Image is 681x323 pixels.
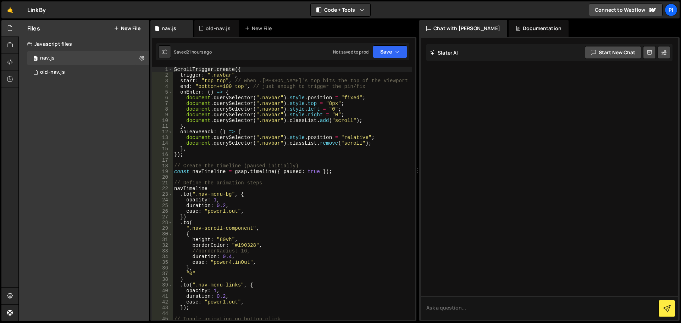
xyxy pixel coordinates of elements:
[152,191,173,197] div: 23
[152,84,173,89] div: 4
[333,49,369,55] div: Not saved to prod
[152,214,173,220] div: 27
[152,288,173,294] div: 40
[152,197,173,203] div: 24
[152,89,173,95] div: 5
[1,1,19,18] a: 🤙
[152,282,173,288] div: 39
[152,123,173,129] div: 11
[152,95,173,101] div: 6
[114,26,140,31] button: New File
[152,225,173,231] div: 29
[152,299,173,305] div: 42
[152,203,173,208] div: 25
[430,49,458,56] h2: Slater AI
[152,118,173,123] div: 10
[40,69,65,76] div: old-nav.js
[152,271,173,277] div: 37
[665,4,677,16] a: Pi
[509,20,569,37] div: Documentation
[152,243,173,248] div: 32
[152,311,173,316] div: 44
[152,260,173,265] div: 35
[152,231,173,237] div: 30
[27,24,40,32] h2: Files
[27,51,149,65] div: 17098/47144.js
[245,25,275,32] div: New File
[33,56,38,62] span: 0
[40,55,55,61] div: nav.js
[27,65,149,79] div: 17098/47260.js
[152,157,173,163] div: 17
[152,237,173,243] div: 31
[152,140,173,146] div: 14
[27,6,46,14] div: LinkBy
[152,316,173,322] div: 45
[152,163,173,169] div: 18
[187,49,212,55] div: 21 hours ago
[206,25,231,32] div: old-nav.js
[152,72,173,78] div: 2
[152,169,173,174] div: 19
[152,152,173,157] div: 16
[419,20,507,37] div: Chat with [PERSON_NAME]
[152,305,173,311] div: 43
[152,101,173,106] div: 7
[152,277,173,282] div: 38
[152,129,173,135] div: 12
[152,254,173,260] div: 34
[152,67,173,72] div: 1
[589,4,663,16] a: Connect to Webflow
[152,78,173,84] div: 3
[152,186,173,191] div: 22
[311,4,370,16] button: Code + Tools
[152,294,173,299] div: 41
[162,25,176,32] div: nav.js
[152,146,173,152] div: 15
[152,248,173,254] div: 33
[152,220,173,225] div: 28
[152,180,173,186] div: 21
[152,112,173,118] div: 9
[152,135,173,140] div: 13
[152,174,173,180] div: 20
[373,45,407,58] button: Save
[174,49,212,55] div: Saved
[152,265,173,271] div: 36
[152,106,173,112] div: 8
[152,208,173,214] div: 26
[585,46,641,59] button: Start new chat
[19,37,149,51] div: Javascript files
